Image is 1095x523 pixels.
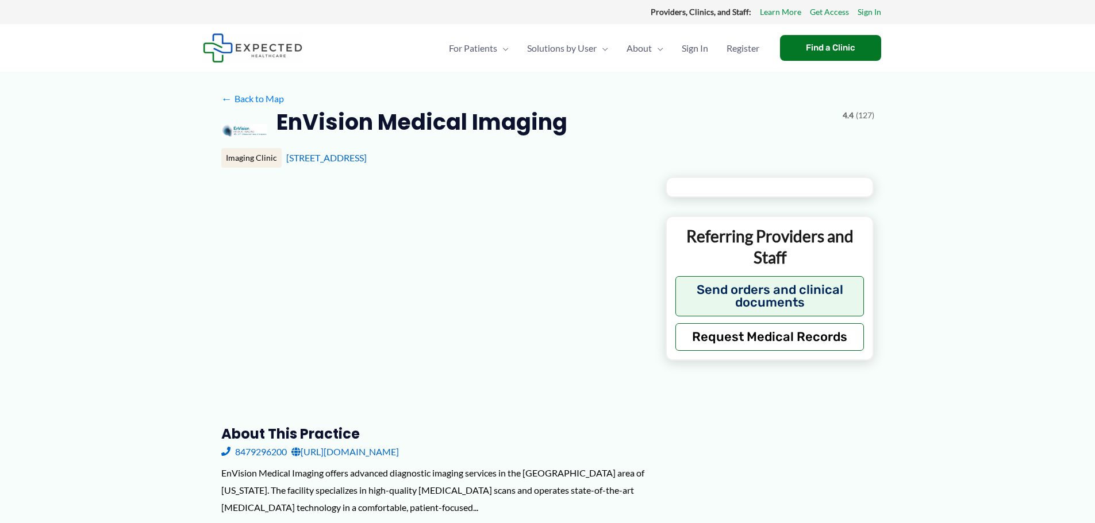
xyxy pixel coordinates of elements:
[780,35,881,61] a: Find a Clinic
[203,33,302,63] img: Expected Healthcare Logo - side, dark font, small
[221,93,232,104] span: ←
[652,28,663,68] span: Menu Toggle
[675,323,865,351] button: Request Medical Records
[597,28,608,68] span: Menu Toggle
[286,152,367,163] a: [STREET_ADDRESS]
[440,28,769,68] nav: Primary Site Navigation
[291,443,399,460] a: [URL][DOMAIN_NAME]
[440,28,518,68] a: For PatientsMenu Toggle
[221,464,647,516] div: EnVision Medical Imaging offers advanced diagnostic imaging services in the [GEOGRAPHIC_DATA] are...
[675,276,865,316] button: Send orders and clinical documents
[276,108,567,136] h2: EnVision Medical Imaging
[518,28,617,68] a: Solutions by UserMenu Toggle
[221,443,287,460] a: 8479296200
[858,5,881,20] a: Sign In
[727,28,759,68] span: Register
[527,28,597,68] span: Solutions by User
[843,108,854,123] span: 4.4
[221,148,282,168] div: Imaging Clinic
[673,28,717,68] a: Sign In
[717,28,769,68] a: Register
[627,28,652,68] span: About
[449,28,497,68] span: For Patients
[856,108,874,123] span: (127)
[617,28,673,68] a: AboutMenu Toggle
[497,28,509,68] span: Menu Toggle
[760,5,801,20] a: Learn More
[221,90,284,107] a: ←Back to Map
[675,226,865,268] p: Referring Providers and Staff
[651,7,751,17] strong: Providers, Clinics, and Staff:
[810,5,849,20] a: Get Access
[682,28,708,68] span: Sign In
[221,425,647,443] h3: About this practice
